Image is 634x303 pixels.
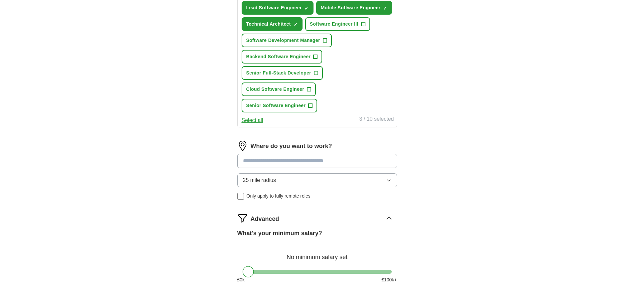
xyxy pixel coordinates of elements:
span: Mobile Software Engineer [321,4,381,11]
span: ✓ [383,6,387,11]
span: £ 0 k [237,276,245,283]
span: Software Development Manager [246,37,320,44]
span: ✓ [305,6,309,11]
button: Software Development Manager [242,34,332,47]
span: Backend Software Engineer [246,53,311,60]
button: Mobile Software Engineer✓ [316,1,392,15]
button: Select all [242,116,263,124]
input: Only apply to fully remote roles [237,193,244,200]
span: Lead Software Engineer [246,4,302,11]
button: Backend Software Engineer [242,50,322,64]
span: Technical Architect [246,21,291,28]
span: £ 100 k+ [381,276,397,283]
button: 25 mile radius [237,173,397,187]
button: Software Engineer III [305,17,370,31]
span: Advanced [251,215,279,224]
button: Senior Software Engineer [242,99,317,112]
span: 25 mile radius [243,176,276,184]
span: Senior Full-Stack Developer [246,70,311,76]
img: location.png [237,141,248,151]
div: No minimum salary set [237,246,397,262]
label: What's your minimum salary? [237,229,322,238]
label: Where do you want to work? [251,142,332,151]
span: Software Engineer III [310,21,358,28]
img: filter [237,213,248,224]
span: ✓ [294,22,298,27]
span: Cloud Software Engineer [246,86,305,93]
button: Technical Architect✓ [242,17,303,31]
span: Only apply to fully remote roles [247,193,311,200]
button: Senior Full-Stack Developer [242,66,323,80]
button: Cloud Software Engineer [242,82,316,96]
button: Lead Software Engineer✓ [242,1,314,15]
span: Senior Software Engineer [246,102,306,109]
div: 3 / 10 selected [359,115,394,124]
